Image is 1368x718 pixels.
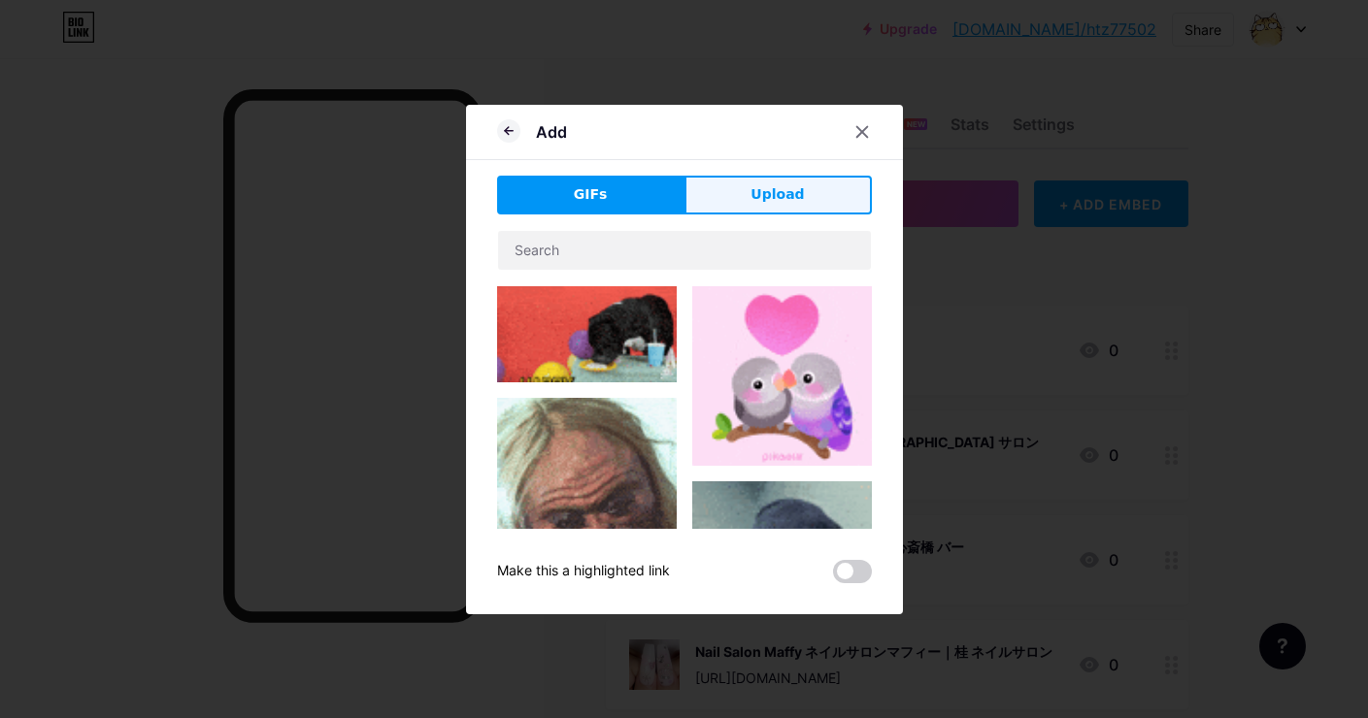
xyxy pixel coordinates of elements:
[498,231,871,270] input: Search
[497,286,677,383] img: Gihpy
[751,184,804,205] span: Upload
[497,176,684,214] button: GIFs
[574,184,608,205] span: GIFs
[692,481,872,705] img: Gihpy
[497,398,677,577] img: Gihpy
[497,560,670,583] div: Make this a highlighted link
[692,286,872,466] img: Gihpy
[684,176,872,214] button: Upload
[536,120,567,144] div: Add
